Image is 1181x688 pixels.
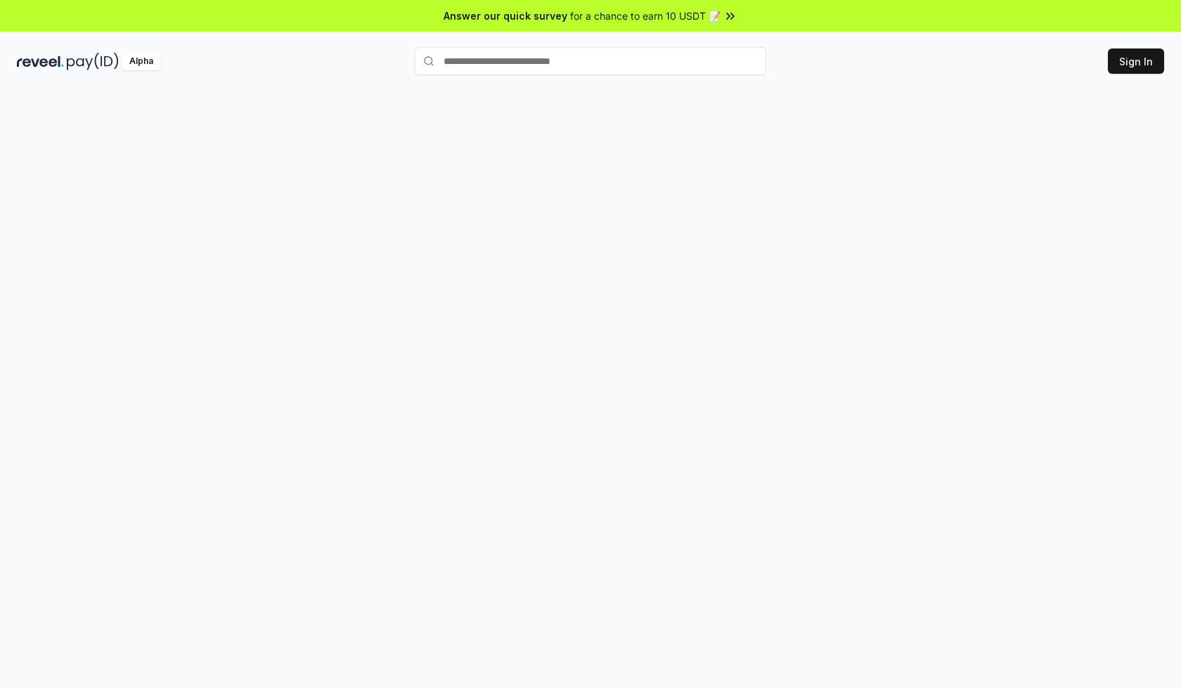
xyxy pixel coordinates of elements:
[67,53,119,70] img: pay_id
[1108,48,1164,74] button: Sign In
[17,53,64,70] img: reveel_dark
[444,8,567,23] span: Answer our quick survey
[570,8,721,23] span: for a chance to earn 10 USDT 📝
[122,53,161,70] div: Alpha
